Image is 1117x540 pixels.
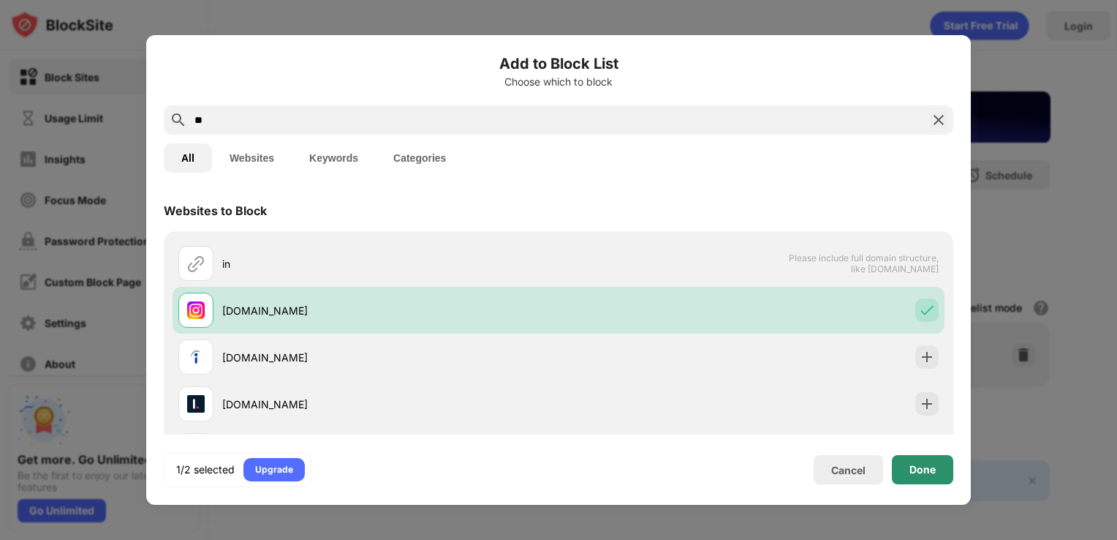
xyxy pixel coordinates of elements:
button: Websites [212,143,292,173]
div: [DOMAIN_NAME] [222,397,558,412]
div: 1/2 selected [176,462,235,477]
div: [DOMAIN_NAME] [222,350,558,365]
img: favicons [187,348,205,366]
div: Websites to Block [164,203,267,218]
img: url.svg [187,255,205,272]
button: Keywords [292,143,376,173]
div: in [222,256,558,271]
div: [DOMAIN_NAME] [222,303,558,318]
span: Please include full domain structure, like [DOMAIN_NAME] [788,252,939,274]
h6: Add to Block List [164,53,953,75]
div: Upgrade [255,462,293,477]
img: search.svg [170,111,187,129]
div: Cancel [831,464,866,476]
button: Categories [376,143,463,173]
button: All [164,143,212,173]
div: Choose which to block [164,76,953,88]
img: favicons [187,301,205,319]
div: Done [909,464,936,476]
img: search-close [930,111,947,129]
img: favicons [187,395,205,413]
